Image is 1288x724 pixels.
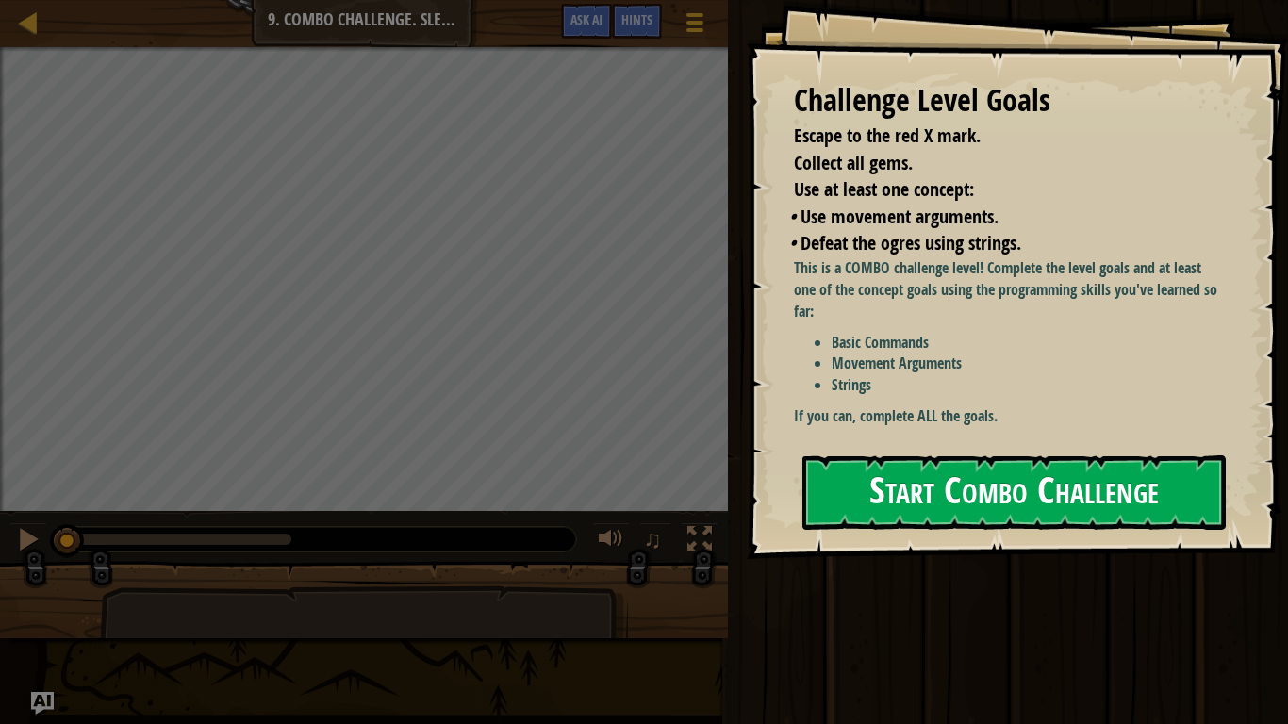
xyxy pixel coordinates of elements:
button: Show game menu [671,4,718,48]
button: Toggle fullscreen [681,522,718,561]
li: Collect all gems. [770,150,1217,177]
button: Start Combo Challenge [802,455,1226,530]
span: ♫ [643,525,662,553]
li: Strings [832,374,1222,396]
li: Defeat the ogres using strings. [789,230,1217,257]
button: ♫ [639,522,671,561]
li: Use movement arguments. [789,204,1217,231]
button: Ctrl + P: Pause [9,522,47,561]
li: Movement Arguments [832,353,1222,374]
span: Defeat the ogres using strings. [801,230,1021,255]
i: • [789,230,796,255]
button: Ask AI [31,692,54,715]
li: Use at least one concept: [770,176,1217,204]
span: Escape to the red X mark. [794,123,981,148]
p: This is a COMBO challenge level! Complete the level goals and at least one of the concept goals u... [794,257,1222,322]
span: Collect all gems. [794,150,913,175]
button: Ask AI [561,4,612,39]
span: Use movement arguments. [801,204,999,229]
li: Basic Commands [832,332,1222,354]
p: If you can, complete ALL the goals. [794,405,1222,427]
li: Escape to the red X mark. [770,123,1217,150]
i: • [789,204,796,229]
span: Use at least one concept: [794,176,974,202]
button: Adjust volume [592,522,630,561]
div: Challenge Level Goals [794,79,1222,123]
span: Hints [621,10,652,28]
span: Ask AI [570,10,603,28]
